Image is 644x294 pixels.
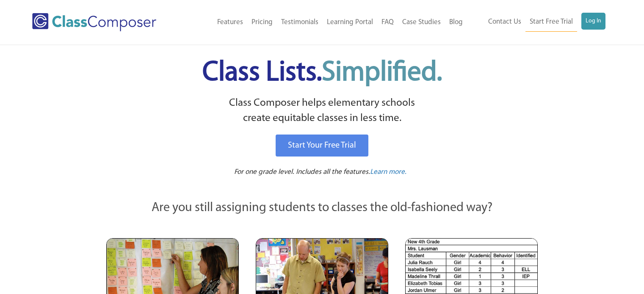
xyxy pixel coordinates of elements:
img: Class Composer [32,13,156,31]
a: Start Free Trial [525,13,577,32]
a: Learning Portal [323,13,377,32]
a: Features [213,13,247,32]
a: Contact Us [484,13,525,31]
a: Testimonials [277,13,323,32]
a: Blog [445,13,467,32]
a: Learn more. [370,167,406,178]
a: Pricing [247,13,277,32]
span: Learn more. [370,168,406,176]
a: Case Studies [398,13,445,32]
span: For one grade level. Includes all the features. [234,168,370,176]
a: Start Your Free Trial [276,135,368,157]
span: Simplified. [322,59,442,87]
nav: Header Menu [467,13,605,32]
span: Class Lists. [202,59,442,87]
nav: Header Menu [183,13,467,32]
a: FAQ [377,13,398,32]
span: Start Your Free Trial [288,141,356,150]
a: Log In [581,13,605,30]
p: Are you still assigning students to classes the old-fashioned way? [106,199,538,217]
p: Class Composer helps elementary schools create equitable classes in less time. [105,96,539,126]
